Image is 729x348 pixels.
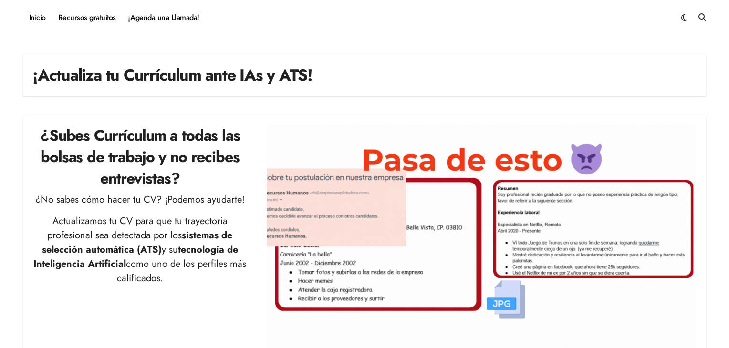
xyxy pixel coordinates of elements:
p: Actualizamos tu CV para que tu trayectoria profesional sea detectada por los y su como uno de los... [32,214,248,286]
p: ¿No sabes cómo hacer tu CV? ¡Podemos ayudarte! [32,193,248,207]
strong: sistemas de selección automática (ATS) [42,228,233,256]
a: ¡Agenda una Llamada! [122,5,206,31]
a: Inicio [23,5,52,31]
h1: ¡Actualiza tu Currículum ante IAs y ATS! [32,64,312,87]
a: Recursos gratuitos [52,5,122,31]
h2: ¿Subes Currículum a todas las bolsas de trabajo y no recibes entrevistas? [32,125,248,189]
strong: tecnología de Inteligencia Artificial [33,243,238,271]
